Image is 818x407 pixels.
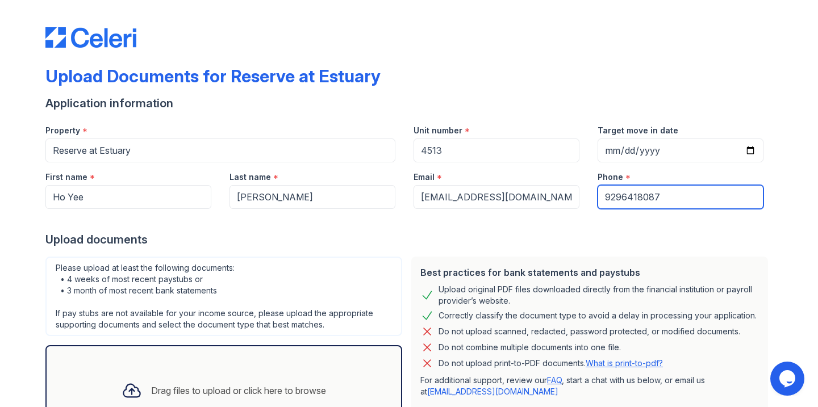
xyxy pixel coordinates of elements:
[439,341,621,354] div: Do not combine multiple documents into one file.
[414,171,435,183] label: Email
[439,325,740,338] div: Do not upload scanned, redacted, password protected, or modified documents.
[45,257,402,336] div: Please upload at least the following documents: • 4 weeks of most recent paystubs or • 3 month of...
[45,95,773,111] div: Application information
[770,362,807,396] iframe: chat widget
[420,375,759,397] p: For additional support, review our , start a chat with us below, or email us at
[45,171,87,183] label: First name
[427,387,558,396] a: [EMAIL_ADDRESS][DOMAIN_NAME]
[420,266,759,279] div: Best practices for bank statements and paystubs
[439,358,663,369] p: Do not upload print-to-PDF documents.
[229,171,271,183] label: Last name
[439,284,759,307] div: Upload original PDF files downloaded directly from the financial institution or payroll provider’...
[151,384,326,397] div: Drag files to upload or click here to browse
[598,171,623,183] label: Phone
[45,27,136,48] img: CE_Logo_Blue-a8612792a0a2168367f1c8372b55b34899dd931a85d93a1a3d3e32e68fde9ad4.png
[439,309,757,322] div: Correctly classify the document type to avoid a delay in processing your application.
[45,66,381,86] div: Upload Documents for Reserve at Estuary
[598,125,678,136] label: Target move in date
[414,125,462,136] label: Unit number
[586,358,663,368] a: What is print-to-pdf?
[547,375,562,385] a: FAQ
[45,125,80,136] label: Property
[45,232,773,247] div: Upload documents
